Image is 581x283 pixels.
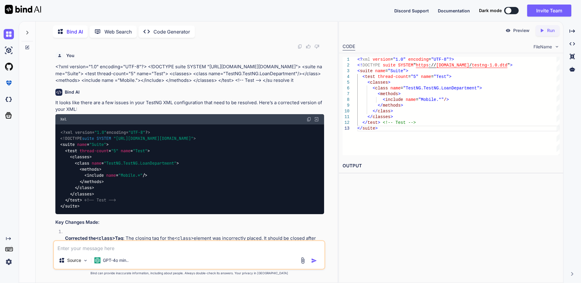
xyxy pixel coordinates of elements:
[61,130,150,135] span: <?xml version= encoding= ?>
[418,97,444,102] span: "Mobile.*"
[55,63,324,84] p: <?xml version="1.0" encoding="UTF-8"?> <!DOCTYPE suite SYSTEM "[URL][DOMAIN_NAME][DOMAIN_NAME]"> ...
[63,142,75,147] span: suite
[104,160,176,166] span: "TestNG.TestNG.LoanDepartment"
[383,63,396,68] span: suite
[378,92,380,96] span: <
[367,114,373,119] span: </
[80,179,104,184] span: </ >
[307,117,311,122] img: copy
[60,117,67,122] span: Xml
[388,69,408,73] span: "Suite">
[106,173,116,178] span: name
[67,148,77,153] span: test
[4,62,14,72] img: githubLight
[77,142,87,147] span: name
[82,136,94,141] span: suite
[306,44,311,49] img: like
[133,148,147,153] span: "Test"
[87,173,104,178] span: include
[416,97,418,102] span: =
[403,86,482,91] span: "TestNG.TestNG.LoanDepartment">
[121,148,130,153] span: name
[82,166,99,172] span: methods
[408,74,411,79] span: =
[84,179,101,184] span: methods
[343,91,350,97] div: 7
[360,69,373,73] span: suite
[75,185,94,190] span: </ >
[375,86,388,91] span: class
[80,148,109,153] span: thread-count
[398,92,400,96] span: >
[75,160,179,166] span: < = >
[472,63,507,68] span: testng-1.0.dtd
[405,97,416,102] span: name
[479,8,502,14] span: Dark mode
[362,57,370,62] span: xml
[357,126,363,131] span: </
[4,45,14,56] img: ai-studio
[5,5,41,14] img: Bind AI
[65,148,150,153] span: < = = >
[84,197,116,203] span: <!-- Test -->
[89,142,106,147] span: "Suite"
[72,154,89,160] span: classes
[53,271,325,275] p: Bind can provide inaccurate information, including about people. Always double-check its answers....
[80,185,92,190] span: class
[94,130,107,135] span: "1.0"
[153,28,190,35] p: Code Generator
[343,103,350,108] div: 9
[92,160,101,166] span: name
[94,257,100,263] img: GPT-4o mini
[4,94,14,105] img: darkCloudIdeIcon
[428,63,436,68] span: ://
[401,86,403,91] span: =
[527,5,571,17] button: Invite Team
[4,29,14,39] img: chat
[434,74,451,79] span: "Test">
[390,57,393,62] span: =
[398,63,413,68] span: SYSTEM
[390,86,401,91] span: name
[67,257,81,263] p: Source
[96,235,115,241] code: <class>
[362,63,380,68] span: DOCTYPE
[375,69,385,73] span: name
[367,80,370,85] span: <
[365,74,375,79] span: test
[370,80,388,85] span: classes
[373,57,390,62] span: version
[343,97,350,103] div: 8
[55,99,324,113] p: It looks like there are a few issues in your TestNG XML configuration that need to be resolved. H...
[513,27,530,34] p: Preview
[67,28,83,35] p: Bind AI
[343,114,350,120] div: 11
[362,120,367,125] span: </
[380,92,398,96] span: methods
[367,120,378,125] span: test
[128,130,145,135] span: "UTF-8"
[60,142,109,147] span: < = >
[4,78,14,88] img: premium
[343,57,350,63] div: 1
[505,28,511,33] img: preview
[343,108,350,114] div: 10
[80,166,101,172] span: < >
[533,44,552,50] span: FileName
[83,258,88,263] img: Pick Models
[547,27,555,34] p: Run
[385,69,388,73] span: =
[357,63,363,68] span: <!
[438,8,470,14] button: Documentation
[357,57,363,62] span: <?
[428,57,431,62] span: =
[175,235,194,241] code: <class>
[373,86,375,91] span: <
[113,136,193,141] span: "[URL][DOMAIN_NAME][DOMAIN_NAME]"
[111,148,118,153] span: "5"
[393,57,405,62] span: "1.0"
[554,44,560,49] img: chevron down
[373,114,390,119] span: classes
[65,204,77,209] span: suite
[314,117,319,122] img: Open in Browser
